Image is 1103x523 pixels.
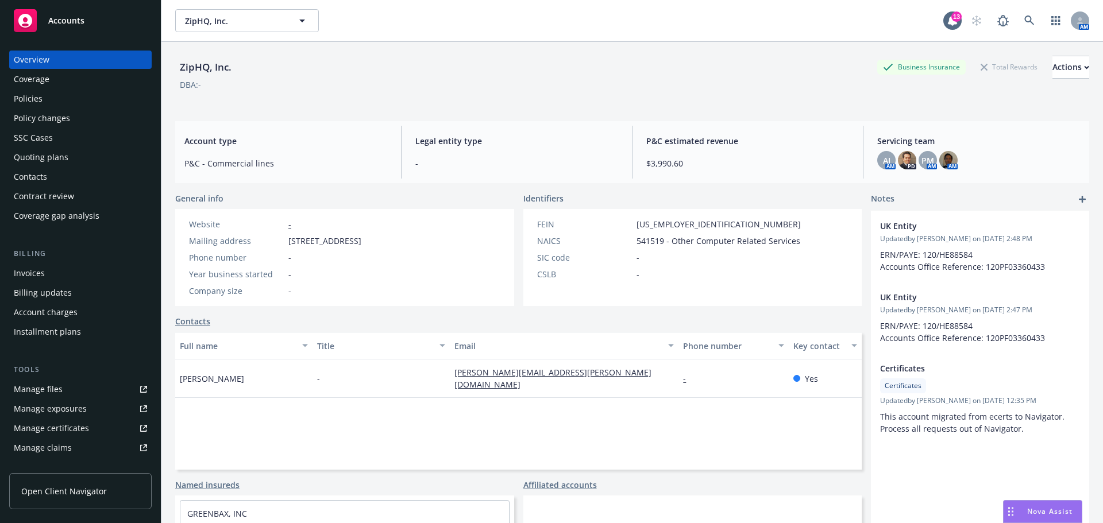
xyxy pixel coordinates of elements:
a: Account charges [9,303,152,321]
span: [STREET_ADDRESS] [288,235,361,247]
a: Invoices [9,264,152,282]
a: - [683,373,695,384]
button: Title [313,332,450,359]
a: GREENBAX, INC [187,508,247,519]
div: Mailing address [189,235,284,247]
div: CertificatesCertificatesUpdatedby [PERSON_NAME] on [DATE] 12:35 PMThis account migrated from ecer... [871,353,1089,444]
a: Manage claims [9,439,152,457]
button: Actions [1052,56,1089,79]
span: $3,990.60 [646,157,849,169]
a: Billing updates [9,284,152,302]
div: ZipHQ, Inc. [175,60,236,75]
span: Legal entity type [415,135,618,147]
div: Total Rewards [975,60,1043,74]
div: Billing updates [14,284,72,302]
p: ERN/PAYE: 120/HE88584 Accounts Office Reference: 120PF03360433 [880,249,1080,273]
span: This account migrated from ecerts to Navigator. Process all requests out of Navigator. [880,411,1067,434]
div: Tools [9,364,152,375]
p: ERN/PAYE: 120/HE88584 Accounts Office Reference: 120PF03360433 [880,320,1080,344]
span: - [415,157,618,169]
div: Manage BORs [14,458,68,476]
span: UK Entity [880,220,1050,232]
div: Key contact [793,340,844,352]
a: Policy changes [9,109,152,127]
span: - [288,285,291,297]
a: Installment plans [9,323,152,341]
span: General info [175,192,223,204]
a: Search [1018,9,1041,32]
a: Contacts [175,315,210,327]
div: Billing [9,248,152,259]
span: Certificates [885,381,921,391]
div: Installment plans [14,323,81,341]
div: Business Insurance [877,60,966,74]
span: 541519 - Other Computer Related Services [637,235,800,247]
a: Manage certificates [9,419,152,437]
span: Yes [805,373,818,385]
button: ZipHQ, Inc. [175,9,319,32]
div: Policies [14,90,43,108]
div: Contract review [14,187,74,206]
a: Contacts [9,168,152,186]
span: - [317,373,320,385]
div: UK EntityUpdatedby [PERSON_NAME] on [DATE] 2:48 PMERN/PAYE: 120/HE88584 Accounts Office Reference... [871,211,1089,282]
span: Notes [871,192,894,206]
div: Phone number [683,340,771,352]
a: [PERSON_NAME][EMAIL_ADDRESS][PERSON_NAME][DOMAIN_NAME] [454,367,651,390]
div: Website [189,218,284,230]
span: [US_EMPLOYER_IDENTIFICATION_NUMBER] [637,218,801,230]
div: Company size [189,285,284,297]
a: Manage files [9,380,152,398]
span: Open Client Navigator [21,485,107,497]
div: Contacts [14,168,47,186]
div: Policy changes [14,109,70,127]
a: - [288,219,291,230]
span: P&C - Commercial lines [184,157,387,169]
a: Overview [9,51,152,69]
span: Nova Assist [1027,506,1073,516]
span: PM [921,154,934,166]
div: Year business started [189,268,284,280]
span: UK Entity [880,291,1050,303]
button: Key contact [789,332,862,359]
a: Manage BORs [9,458,152,476]
div: Account charges [14,303,78,321]
div: Phone number [189,251,284,264]
span: P&C estimated revenue [646,135,849,147]
div: Email [454,340,661,352]
div: Title [317,340,433,352]
span: ZipHQ, Inc. [185,15,284,27]
span: AJ [883,154,890,166]
div: SIC code [537,251,632,264]
a: Accounts [9,5,152,37]
a: Start snowing [965,9,988,32]
div: NAICS [537,235,632,247]
span: Account type [184,135,387,147]
div: Manage exposures [14,400,87,418]
div: Coverage [14,70,49,88]
div: Invoices [14,264,45,282]
a: Affiliated accounts [523,479,597,491]
button: Email [450,332,678,359]
a: Coverage [9,70,152,88]
a: add [1075,192,1089,206]
span: Servicing team [877,135,1080,147]
a: Report a Bug [992,9,1015,32]
div: Manage certificates [14,419,89,437]
span: Updated by [PERSON_NAME] on [DATE] 12:35 PM [880,396,1080,406]
span: Accounts [48,16,84,25]
span: Certificates [880,362,1050,374]
div: SSC Cases [14,129,53,147]
div: UK EntityUpdatedby [PERSON_NAME] on [DATE] 2:47 PMERN/PAYE: 120/HE88584 Accounts Office Reference... [871,282,1089,353]
span: - [637,268,639,280]
span: [PERSON_NAME] [180,373,244,385]
div: CSLB [537,268,632,280]
button: Phone number [678,332,788,359]
span: - [637,251,639,264]
a: Switch app [1044,9,1067,32]
div: Overview [14,51,49,69]
a: Manage exposures [9,400,152,418]
span: Updated by [PERSON_NAME] on [DATE] 2:47 PM [880,305,1080,315]
div: Manage files [14,380,63,398]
